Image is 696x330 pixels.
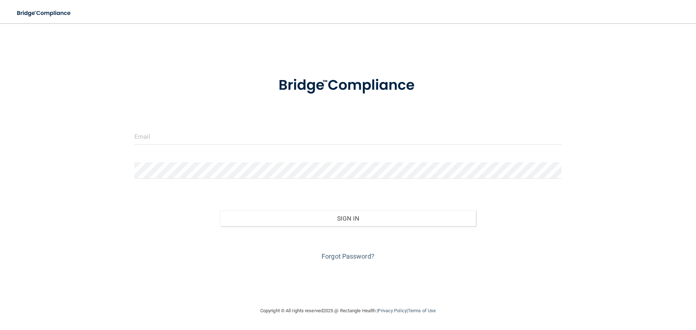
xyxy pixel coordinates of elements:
[11,6,78,21] img: bridge_compliance_login_screen.278c3ca4.svg
[322,252,374,260] a: Forgot Password?
[264,67,432,104] img: bridge_compliance_login_screen.278c3ca4.svg
[408,308,436,313] a: Terms of Use
[134,128,562,145] input: Email
[378,308,406,313] a: Privacy Policy
[220,210,476,226] button: Sign In
[216,299,480,322] div: Copyright © All rights reserved 2025 @ Rectangle Health | |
